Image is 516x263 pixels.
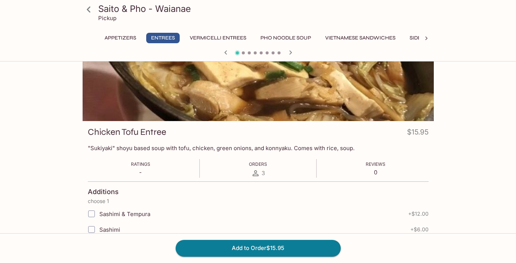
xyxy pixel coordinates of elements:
[88,188,119,196] h4: Additions
[408,211,429,217] span: + $12.00
[88,198,429,204] p: choose 1
[186,33,250,43] button: Vermicelli Entrees
[99,226,120,233] span: Sashimi
[262,169,265,177] span: 3
[146,33,180,43] button: Entrees
[176,240,341,256] button: Add to Order$15.95
[256,33,315,43] button: Pho Noodle Soup
[366,161,385,167] span: Reviews
[249,161,267,167] span: Orders
[131,169,150,176] p: -
[406,33,445,43] button: Side Order
[366,169,385,176] p: 0
[407,126,429,141] h4: $15.95
[88,126,166,138] h3: Chicken Tofu Entree
[321,33,400,43] button: Vietnamese Sandwiches
[88,145,429,152] p: "Sukiyaki" shoyu based soup with tofu, chicken, green onions, and konnyaku. Comes with rice, soup.
[98,3,431,15] h3: Saito & Pho - Waianae
[410,226,429,232] span: + $6.00
[98,15,116,22] p: Pickup
[131,161,150,167] span: Ratings
[83,22,434,121] div: Chicken Tofu Entree
[99,210,150,218] span: Sashimi & Tempura
[100,33,140,43] button: Appetizers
